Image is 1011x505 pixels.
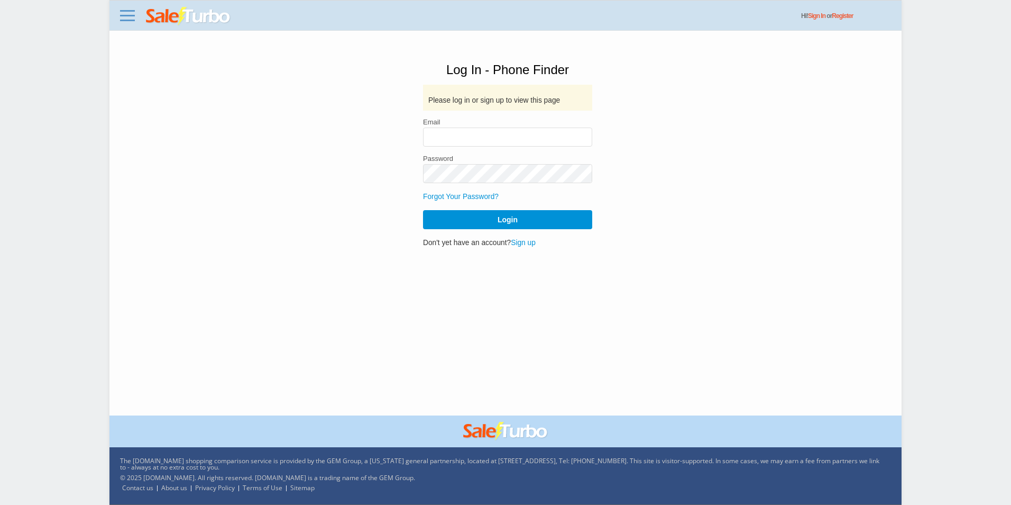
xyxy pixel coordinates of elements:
[423,64,592,76] h1: Log In - Phone Finder
[428,95,587,105] p: Please log in or sign up to view this page
[463,422,548,441] img: saleturbo.com
[146,7,231,26] img: saleturbo.com - Online Deals and Discount Coupons
[122,483,153,492] a: Contact us
[423,119,592,125] label: Email
[195,483,235,492] a: Privacy Policy
[423,193,499,201] a: Forgot Your Password?
[243,483,282,492] a: Terms of Use
[290,483,315,492] a: Sitemap
[423,238,592,248] p: Don't yet have an account?
[511,239,536,247] a: Sign up
[109,447,902,491] div: The [DOMAIN_NAME] shopping comparison service is provided by the GEM Group, a [US_STATE] general ...
[808,12,825,20] a: Sign In
[161,483,187,492] a: About us
[423,155,592,162] label: Password
[423,210,592,229] button: Login
[120,475,886,481] p: © 2025 [DOMAIN_NAME]. All rights reserved. [DOMAIN_NAME] is a trading name of the GEM Group.
[826,12,853,20] span: or
[801,12,808,20] span: Hi!
[832,12,853,20] a: Register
